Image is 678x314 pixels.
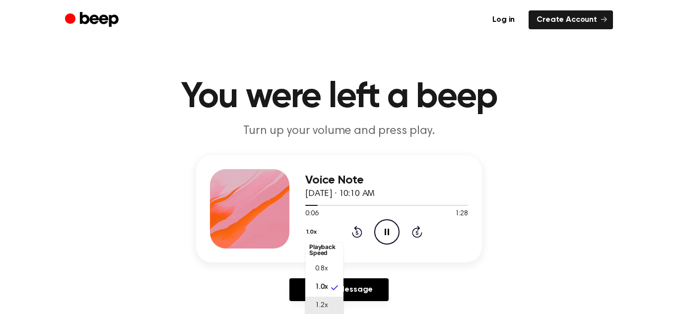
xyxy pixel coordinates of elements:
a: Reply to Message [289,278,389,301]
a: Beep [65,10,121,30]
span: 0:06 [305,209,318,219]
span: 1.0x [315,282,328,293]
button: 1.0x [305,224,321,241]
p: Turn up your volume and press play. [148,123,530,139]
span: 0.8x [315,264,328,274]
h1: You were left a beep [85,79,593,115]
span: 1:28 [455,209,468,219]
span: 1.2x [315,301,328,311]
a: Create Account [529,10,613,29]
a: Log in [484,10,523,29]
li: Playback Speed [305,240,343,260]
h3: Voice Note [305,174,468,187]
span: [DATE] · 10:10 AM [305,189,375,198]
